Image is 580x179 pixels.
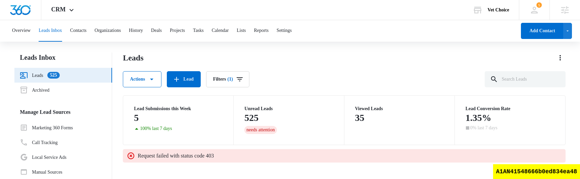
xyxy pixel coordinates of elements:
[355,113,365,123] p: 35
[212,20,229,42] button: Calendar
[206,71,249,87] button: Filters
[20,153,66,161] a: Local Service Ads
[14,108,112,116] h3: Manage Lead Sources
[167,71,200,87] button: Lead
[244,106,333,111] p: Unread Leads
[488,7,509,13] div: account name
[254,20,269,42] button: Reports
[193,20,204,42] button: Tasks
[20,86,49,94] a: Archived
[244,126,277,134] div: needs attention
[466,113,491,123] p: 1.35%
[20,138,58,146] a: Call Tracking
[466,106,554,111] p: Lead Conversion Rate
[134,106,223,111] p: Lead Submissions this Week
[355,106,444,111] p: Viewed Leads
[95,20,121,42] button: Organizations
[140,126,172,131] p: 100% last 7 days
[138,152,214,160] p: Request failed with status code 403
[244,113,258,123] p: 525
[123,71,161,87] button: Actions
[51,6,66,13] span: CRM
[170,20,185,42] button: Projects
[485,71,566,87] input: Search Leads
[14,52,112,62] h2: Leads Inbox
[12,20,31,42] button: Overview
[228,77,233,82] span: (1)
[237,20,246,42] button: Lists
[70,20,87,42] button: Contacts
[536,2,542,8] div: notifications count
[134,113,139,123] p: 5
[20,124,73,132] a: Marketing 360 Forms
[129,20,143,42] button: History
[20,168,62,176] a: Manual Sources
[521,23,563,39] button: Add Contact
[277,20,292,42] button: Settings
[20,71,59,79] a: Leads525
[555,52,566,63] button: Actions
[536,2,542,8] span: 5
[123,53,143,63] h1: Leads
[470,126,497,130] p: 0% last 7 days
[39,20,62,42] button: Leads Inbox
[151,20,162,42] button: Deals
[493,164,580,179] div: A1AN41548666b0ed834ea48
